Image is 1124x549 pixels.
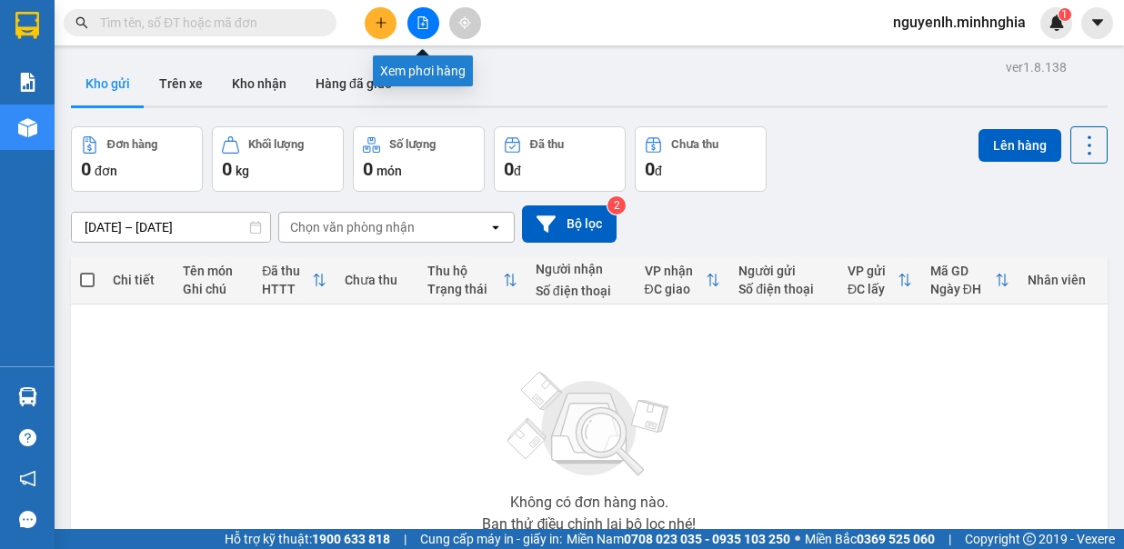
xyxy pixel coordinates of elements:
[18,118,37,137] img: warehouse-icon
[514,164,521,178] span: đ
[738,264,829,278] div: Người gửi
[636,256,730,304] th: Toggle SortBy
[290,218,415,236] div: Chọn văn phòng nhận
[795,535,800,543] span: ⚪️
[416,16,429,29] span: file-add
[145,62,217,105] button: Trên xe
[113,273,165,287] div: Chi tiết
[494,126,626,192] button: Đã thu0đ
[183,264,244,278] div: Tên món
[18,387,37,406] img: warehouse-icon
[655,164,662,178] span: đ
[389,138,436,151] div: Số lượng
[536,284,627,298] div: Số điện thoại
[738,282,829,296] div: Số điện thoại
[75,16,88,29] span: search
[418,256,527,304] th: Toggle SortBy
[107,138,157,151] div: Đơn hàng
[930,264,995,278] div: Mã GD
[19,470,36,487] span: notification
[857,532,935,546] strong: 0369 525 060
[248,138,304,151] div: Khối lượng
[262,264,312,278] div: Đã thu
[236,164,249,178] span: kg
[878,11,1040,34] span: nguyenlh.minhnghia
[449,7,481,39] button: aim
[72,213,270,242] input: Select a date range.
[645,282,707,296] div: ĐC giao
[948,529,951,549] span: |
[253,256,336,304] th: Toggle SortBy
[624,532,790,546] strong: 0708 023 035 - 0935 103 250
[1006,57,1067,77] div: ver 1.8.138
[312,532,390,546] strong: 1900 633 818
[1059,8,1071,21] sup: 1
[365,7,396,39] button: plus
[805,529,935,549] span: Miền Bắc
[212,126,344,192] button: Khối lượng0kg
[607,196,626,215] sup: 2
[504,158,514,180] span: 0
[217,62,301,105] button: Kho nhận
[183,282,244,296] div: Ghi chú
[18,73,37,92] img: solution-icon
[407,7,439,39] button: file-add
[522,205,617,243] button: Bộ lọc
[635,126,767,192] button: Chưa thu0đ
[930,282,995,296] div: Ngày ĐH
[71,126,203,192] button: Đơn hàng0đơn
[458,16,471,29] span: aim
[1023,533,1036,545] span: copyright
[645,264,707,278] div: VP nhận
[81,158,91,180] span: 0
[19,429,36,446] span: question-circle
[921,256,1019,304] th: Toggle SortBy
[376,164,402,178] span: món
[345,273,409,287] div: Chưa thu
[225,529,390,549] span: Hỗ trợ kỹ thuật:
[536,262,627,276] div: Người nhận
[1049,15,1065,31] img: icon-new-feature
[838,256,921,304] th: Toggle SortBy
[1028,273,1099,287] div: Nhân viên
[19,511,36,528] span: message
[404,529,406,549] span: |
[1089,15,1106,31] span: caret-down
[530,138,564,151] div: Đã thu
[482,517,696,532] div: Bạn thử điều chỉnh lại bộ lọc nhé!
[420,529,562,549] span: Cung cấp máy in - giấy in:
[427,264,503,278] div: Thu hộ
[15,12,39,39] img: logo-vxr
[488,220,503,235] svg: open
[100,13,315,33] input: Tìm tên, số ĐT hoặc mã đơn
[375,16,387,29] span: plus
[978,129,1061,162] button: Lên hàng
[353,126,485,192] button: Số lượng0món
[427,282,503,296] div: Trạng thái
[510,495,668,510] div: Không có đơn hàng nào.
[645,158,655,180] span: 0
[222,158,232,180] span: 0
[848,282,898,296] div: ĐC lấy
[301,62,406,105] button: Hàng đã giao
[1061,8,1068,21] span: 1
[1081,7,1113,39] button: caret-down
[671,138,718,151] div: Chưa thu
[262,282,312,296] div: HTTT
[363,158,373,180] span: 0
[567,529,790,549] span: Miền Nam
[848,264,898,278] div: VP gửi
[95,164,117,178] span: đơn
[498,361,680,488] img: svg+xml;base64,PHN2ZyBjbGFzcz0ibGlzdC1wbHVnX19zdmciIHhtbG5zPSJodHRwOi8vd3d3LnczLm9yZy8yMDAwL3N2Zy...
[71,62,145,105] button: Kho gửi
